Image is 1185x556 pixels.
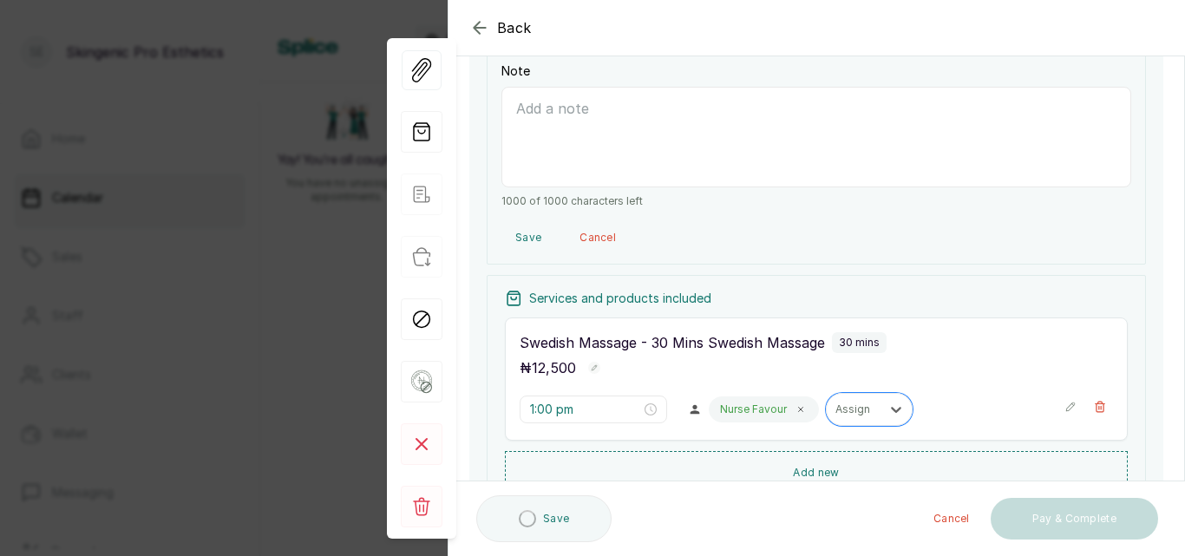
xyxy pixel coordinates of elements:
p: Nurse Favour [720,402,787,416]
button: Pay & Complete [991,498,1158,540]
p: Swedish Massage - 30 Mins Swedish Massage [520,332,825,353]
p: ₦ [520,357,576,378]
p: 30 mins [839,336,880,350]
input: Select time [530,400,641,419]
span: 1000 of 1000 characters left [501,194,1131,208]
span: Back [497,17,532,38]
button: Save [501,222,555,253]
button: Back [469,17,532,38]
span: 12,500 [532,359,576,376]
label: Note [501,62,530,80]
p: Services and products included [529,290,711,307]
button: Save [476,495,612,542]
button: Add new [505,451,1128,494]
button: Cancel [920,498,984,540]
button: Cancel [566,222,630,253]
